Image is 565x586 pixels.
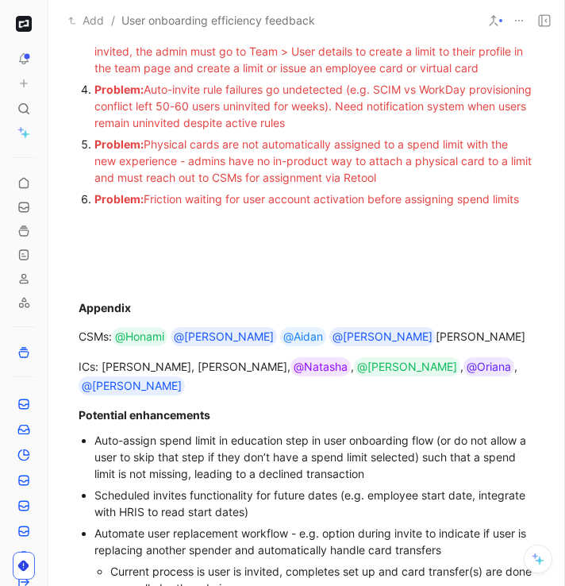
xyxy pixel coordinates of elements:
div: @[PERSON_NAME] [82,376,182,395]
span: Invite flow only allows admin to select product access; does not allow spend limit creation and c... [94,11,526,75]
span: Problem: [94,83,144,96]
span: User onboarding efficiency feedback [121,11,315,30]
span: Problem: [94,192,144,206]
span: Problem: [94,137,144,151]
span: Friction waiting for user account activation before assigning spend limits [144,192,519,206]
div: @Aidan [283,327,323,346]
strong: Appendix [79,301,131,314]
div: Automate user replacement workflow - e.g. option during invite to indicate if user is replacing a... [94,525,535,558]
div: @[PERSON_NAME] [174,327,274,346]
button: Brex [13,13,35,35]
div: ICs: [PERSON_NAME], [PERSON_NAME], , , , [79,357,535,395]
div: CSMs: [PERSON_NAME] [79,327,535,346]
button: Add [64,11,108,30]
div: Auto-assign spend limit in education step in user onboarding flow (or do not allow a user to skip... [94,432,535,482]
img: Brex [16,16,32,32]
div: @[PERSON_NAME] [357,357,457,376]
div: Scheduled invites functionality for future dates (e.g. employee start date, integrate with HRIS t... [94,487,535,520]
div: @Natasha [294,357,348,376]
div: @[PERSON_NAME] [332,327,432,346]
div: @Honami [115,327,164,346]
span: Physical cards are not automatically assigned to a spend limit with the new experience - admins h... [94,137,535,184]
span: / [111,11,115,30]
strong: Potential enhancements [79,408,210,422]
span: Auto-invite rule failures go undetected (e.g. SCIM vs WorkDay provisioning conflict left 50-60 us... [94,83,535,129]
div: @Oriana [467,357,511,376]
